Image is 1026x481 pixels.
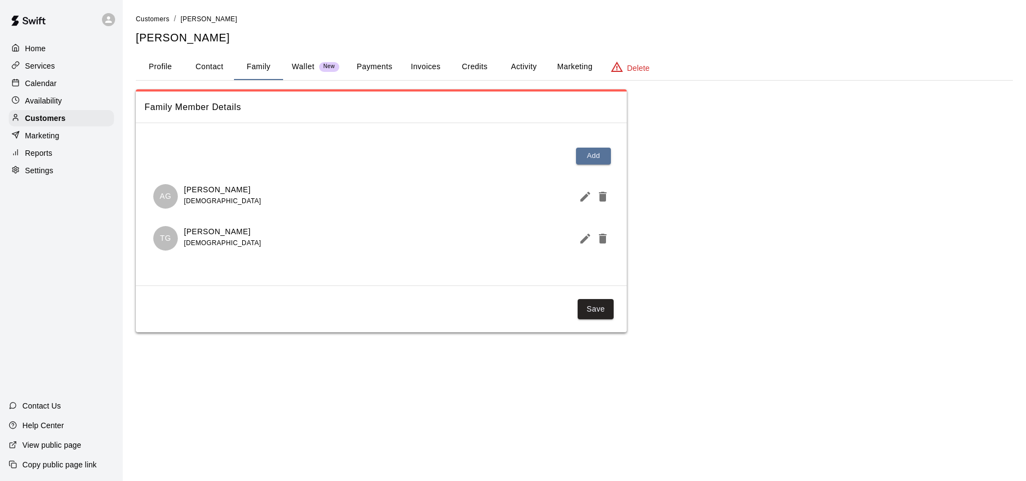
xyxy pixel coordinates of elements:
button: Save [578,299,614,319]
button: Payments [348,54,401,80]
button: Delete [592,186,609,208]
p: AG [160,191,171,202]
button: Activity [499,54,548,80]
p: Calendar [25,78,57,89]
p: Customers [25,113,65,124]
a: Customers [9,110,114,126]
span: Family Member Details [145,100,618,114]
p: Settings [25,165,53,176]
button: Profile [136,54,185,80]
span: [PERSON_NAME] [181,15,237,23]
a: Availability [9,93,114,109]
div: Thomas Godfrey [153,226,178,251]
p: Services [25,60,55,71]
div: basic tabs example [136,54,1013,80]
h5: [PERSON_NAME] [136,31,1013,45]
p: [PERSON_NAME] [184,184,261,196]
p: Delete [627,63,650,74]
button: Contact [185,54,234,80]
a: Home [9,40,114,57]
span: Customers [136,15,170,23]
button: Edit Member [574,186,592,208]
button: Credits [450,54,499,80]
p: Reports [25,148,52,159]
p: [PERSON_NAME] [184,226,261,238]
div: August Godfrey [153,184,178,209]
p: TG [160,233,171,244]
button: Family [234,54,283,80]
button: Delete [592,228,609,249]
button: Marketing [548,54,601,80]
span: [DEMOGRAPHIC_DATA] [184,197,261,205]
a: Calendar [9,75,114,92]
p: View public page [22,440,81,450]
p: Availability [25,95,62,106]
a: Customers [136,14,170,23]
button: Edit Member [574,228,592,249]
nav: breadcrumb [136,13,1013,25]
a: Marketing [9,127,114,144]
a: Reports [9,145,114,161]
p: Help Center [22,420,64,431]
a: Settings [9,162,114,179]
li: / [174,13,176,25]
p: Home [25,43,46,54]
a: Services [9,58,114,74]
span: New [319,63,339,70]
span: [DEMOGRAPHIC_DATA] [184,239,261,247]
p: Wallet [292,61,315,72]
p: Contact Us [22,400,61,411]
button: Add [576,148,611,165]
p: Marketing [25,130,59,141]
p: Copy public page link [22,459,97,470]
button: Invoices [401,54,450,80]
